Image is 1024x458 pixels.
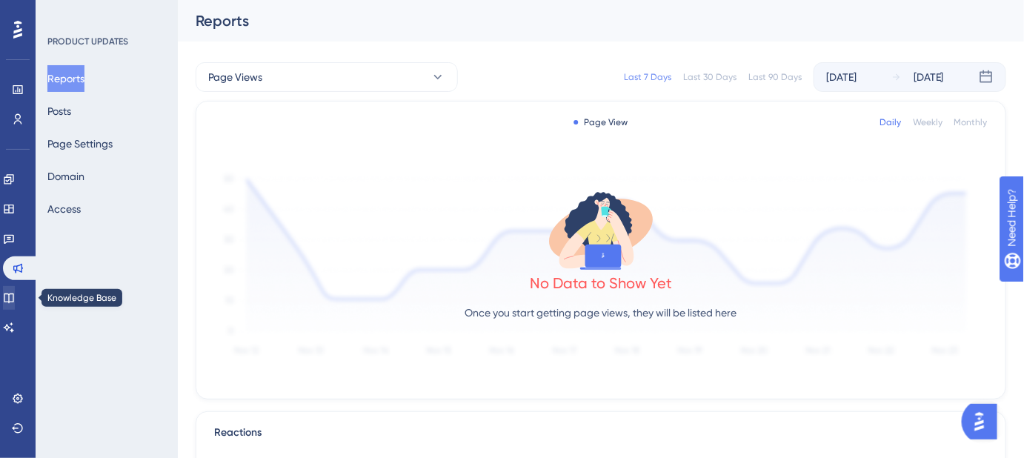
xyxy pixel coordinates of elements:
[47,65,84,92] button: Reports
[465,304,737,322] p: Once you start getting page views, they will be listed here
[47,163,84,190] button: Domain
[35,4,93,21] span: Need Help?
[47,98,71,125] button: Posts
[624,71,671,83] div: Last 7 Days
[826,68,857,86] div: [DATE]
[47,130,113,157] button: Page Settings
[962,399,1006,444] iframe: UserGuiding AI Assistant Launcher
[954,116,988,128] div: Monthly
[196,62,458,92] button: Page Views
[748,71,802,83] div: Last 90 Days
[880,116,901,128] div: Daily
[683,71,737,83] div: Last 30 Days
[47,36,128,47] div: PRODUCT UPDATES
[196,10,969,31] div: Reports
[914,68,944,86] div: [DATE]
[530,273,672,293] div: No Data to Show Yet
[208,68,262,86] span: Page Views
[214,424,988,442] div: Reactions
[574,116,628,128] div: Page View
[47,196,81,222] button: Access
[913,116,942,128] div: Weekly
